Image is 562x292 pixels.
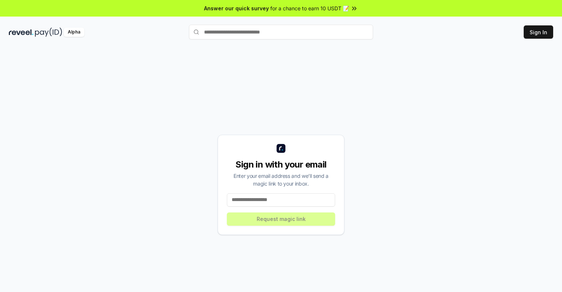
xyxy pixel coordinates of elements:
[524,25,553,39] button: Sign In
[270,4,349,12] span: for a chance to earn 10 USDT 📝
[277,144,285,153] img: logo_small
[227,159,335,170] div: Sign in with your email
[9,28,34,37] img: reveel_dark
[64,28,84,37] div: Alpha
[227,172,335,187] div: Enter your email address and we’ll send a magic link to your inbox.
[35,28,62,37] img: pay_id
[204,4,269,12] span: Answer our quick survey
